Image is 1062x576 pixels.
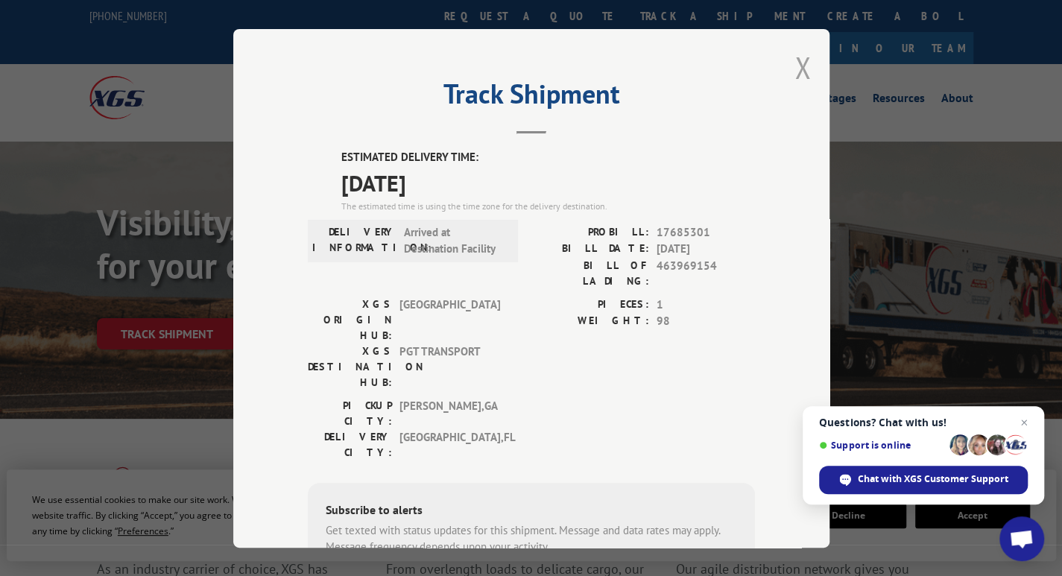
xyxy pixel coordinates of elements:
span: [GEOGRAPHIC_DATA] [399,296,500,343]
span: Close chat [1015,414,1033,431]
div: Open chat [999,516,1044,561]
label: PROBILL: [531,224,649,241]
div: Subscribe to alerts [326,500,737,522]
h2: Track Shipment [308,83,755,112]
label: PICKUP CITY: [308,397,392,428]
label: WEIGHT: [531,313,649,330]
span: Questions? Chat with us! [819,417,1028,428]
label: BILL OF LADING: [531,257,649,288]
label: DELIVERY CITY: [308,428,392,460]
span: Support is online [819,440,944,451]
div: Chat with XGS Customer Support [819,466,1028,494]
label: ESTIMATED DELIVERY TIME: [341,149,755,166]
span: 1 [657,296,755,313]
span: 98 [657,313,755,330]
label: DELIVERY INFORMATION: [312,224,396,257]
span: Arrived at Destination Facility [404,224,505,257]
button: Close modal [794,48,811,87]
div: The estimated time is using the time zone for the delivery destination. [341,199,755,212]
span: 463969154 [657,257,755,288]
span: PGT TRANSPORT [399,343,500,390]
label: XGS ORIGIN HUB: [308,296,392,343]
label: BILL DATE: [531,241,649,258]
label: XGS DESTINATION HUB: [308,343,392,390]
span: [PERSON_NAME] , GA [399,397,500,428]
span: 17685301 [657,224,755,241]
div: Get texted with status updates for this shipment. Message and data rates may apply. Message frequ... [326,522,737,555]
span: [DATE] [657,241,755,258]
span: [GEOGRAPHIC_DATA] , FL [399,428,500,460]
span: Chat with XGS Customer Support [858,472,1008,486]
span: [DATE] [341,165,755,199]
label: PIECES: [531,296,649,313]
